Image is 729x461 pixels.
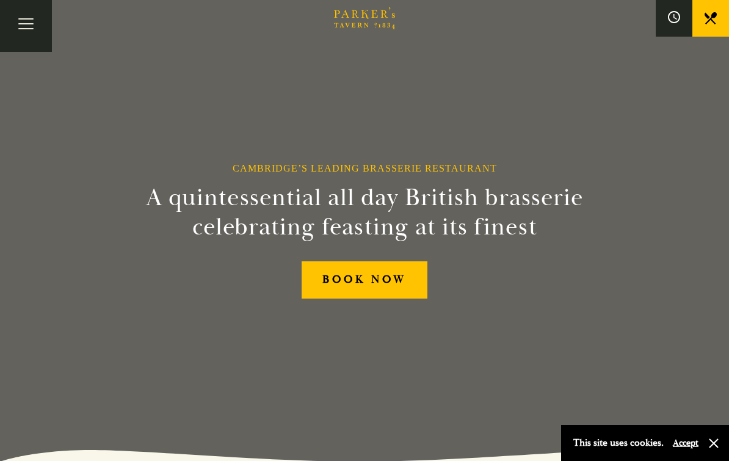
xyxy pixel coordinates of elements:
button: Accept [673,437,698,449]
a: BOOK NOW [302,261,427,299]
button: Close and accept [708,437,720,449]
h2: A quintessential all day British brasserie celebrating feasting at its finest [135,183,594,242]
h1: Cambridge’s Leading Brasserie Restaurant [233,162,497,174]
p: This site uses cookies. [573,434,664,452]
